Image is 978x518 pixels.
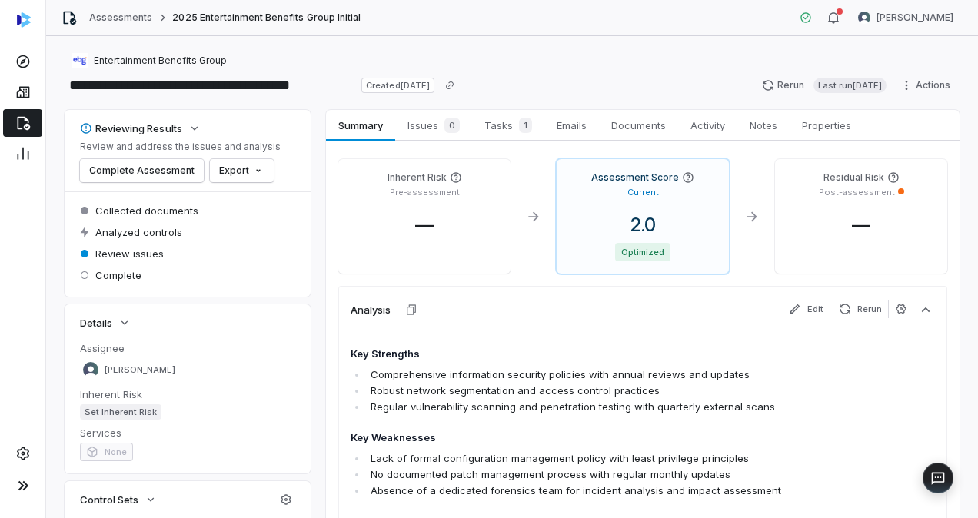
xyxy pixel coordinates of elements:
[89,12,152,24] a: Assessments
[813,78,887,93] span: Last run [DATE]
[367,483,818,499] li: Absence of a dedicated forensics team for incident analysis and impact assessment
[684,115,731,135] span: Activity
[551,115,593,135] span: Emails
[858,12,870,24] img: REKHA KOTHANDARAMAN avatar
[367,450,818,467] li: Lack of formal configuration management policy with least privilege principles
[80,387,295,401] dt: Inherent Risk
[877,12,953,24] span: [PERSON_NAME]
[390,187,460,198] p: Pre-assessment
[833,300,888,318] button: Rerun
[80,159,204,182] button: Complete Assessment
[753,74,896,97] button: RerunLast run[DATE]
[80,141,281,153] p: Review and address the issues and analysis
[17,12,31,28] img: svg%3e
[80,316,112,330] span: Details
[367,399,818,415] li: Regular vulnerability scanning and penetration testing with quarterly external scans
[80,121,182,135] div: Reviewing Results
[615,243,670,261] span: Optimized
[80,341,295,355] dt: Assignee
[849,6,963,29] button: REKHA KOTHANDARAMAN avatar[PERSON_NAME]
[80,404,161,420] span: Set Inherent Risk
[796,115,857,135] span: Properties
[351,430,818,446] h4: Key Weaknesses
[743,115,783,135] span: Notes
[436,71,464,99] button: Copy link
[367,467,818,483] li: No documented patch management process with regular monthly updates
[68,47,231,75] button: https://ebgsolutions.com/Entertainment Benefits Group
[80,493,138,506] span: Control Sets
[783,300,830,318] button: Edit
[95,225,182,239] span: Analyzed controls
[80,426,295,440] dt: Services
[75,486,161,513] button: Control Sets
[351,303,391,317] h3: Analysis
[444,118,460,133] span: 0
[75,115,205,142] button: Reviewing Results
[351,347,818,362] h4: Key Strengths
[210,159,274,182] button: Export
[75,309,135,337] button: Details
[172,12,361,24] span: 2025 Entertainment Benefits Group Initial
[95,204,198,217] span: Collected documents
[105,364,175,376] span: [PERSON_NAME]
[605,115,672,135] span: Documents
[840,214,883,236] span: —
[401,115,466,136] span: Issues
[361,78,434,93] span: Created [DATE]
[388,171,447,184] h4: Inherent Risk
[519,118,532,133] span: 1
[627,187,659,198] p: Current
[403,214,446,236] span: —
[95,268,141,282] span: Complete
[618,214,668,236] span: 2.0
[478,115,538,136] span: Tasks
[95,247,164,261] span: Review issues
[823,171,884,184] h4: Residual Risk
[896,74,960,97] button: Actions
[83,362,98,377] img: REKHA KOTHANDARAMAN avatar
[591,171,679,184] h4: Assessment Score
[94,55,227,67] span: Entertainment Benefits Group
[367,383,818,399] li: Robust network segmentation and access control practices
[819,187,895,198] p: Post-assessment
[332,115,388,135] span: Summary
[367,367,818,383] li: Comprehensive information security policies with annual reviews and updates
